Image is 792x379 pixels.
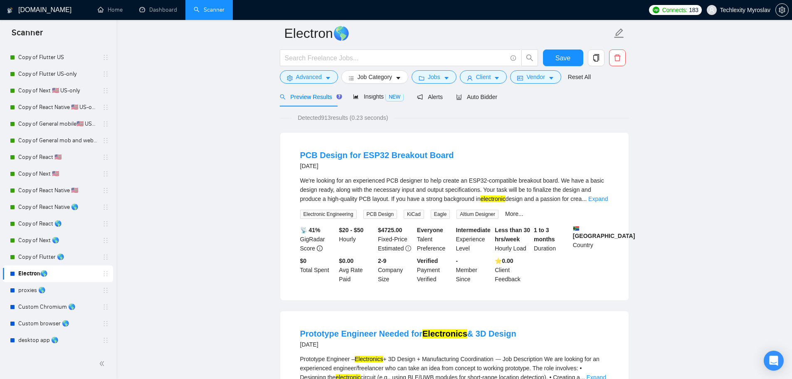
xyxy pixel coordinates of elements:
[336,93,343,100] div: Tooltip anchor
[456,227,491,233] b: Intermediate
[385,92,404,102] span: NEW
[102,287,109,294] span: holder
[102,270,109,277] span: holder
[325,75,331,81] span: caret-down
[609,50,626,66] button: delete
[98,6,123,13] a: homeHome
[454,225,493,253] div: Experience Level
[18,216,97,232] a: Copy of React 🌎
[404,210,424,219] span: KiCad
[493,225,532,253] div: Hourly Load
[18,132,97,149] a: Copy of General mob and web🇺🇸 US-only - to be done
[662,5,687,15] span: Connects:
[495,227,530,243] b: Less than 30 hrs/week
[102,304,109,310] span: holder
[568,72,591,82] a: Reset All
[495,258,513,264] b: ⭐️ 0.00
[588,50,604,66] button: copy
[456,258,458,264] b: -
[363,210,397,219] span: PCB Design
[102,220,109,227] span: holder
[280,94,286,100] span: search
[764,351,784,371] div: Open Intercom Messenger
[415,225,454,253] div: Talent Preference
[18,182,97,199] a: Copy of React Native 🇺🇸
[299,225,338,253] div: GigRadar Score
[444,75,449,81] span: caret-down
[300,210,357,219] span: Electronic Engineering
[376,225,415,253] div: Fixed-Price
[285,53,507,63] input: Search Freelance Jobs...
[456,94,497,100] span: Auto Bidder
[99,359,107,368] span: double-left
[102,104,109,111] span: holder
[428,72,440,82] span: Jobs
[300,339,516,349] div: [DATE]
[417,258,438,264] b: Verified
[102,87,109,94] span: holder
[378,245,404,252] span: Estimated
[417,227,443,233] b: Everyone
[494,75,500,81] span: caret-down
[296,72,322,82] span: Advanced
[476,72,491,82] span: Client
[300,176,609,203] div: We're looking for an experienced PCB designer to help create an ESP32-compatible breakout board. ...
[337,256,376,284] div: Avg Rate Paid
[300,161,454,171] div: [DATE]
[102,71,109,77] span: holder
[102,187,109,194] span: holder
[18,199,97,216] a: Copy of React Native 🌎
[376,256,415,284] div: Company Size
[102,254,109,260] span: holder
[18,282,97,299] a: proxies 🌎
[573,225,635,239] b: [GEOGRAPHIC_DATA]
[511,55,516,61] span: info-circle
[102,337,109,344] span: holder
[571,225,610,253] div: Country
[292,113,394,122] span: Detected 913 results (0.23 seconds)
[7,4,13,17] img: logo
[378,227,402,233] b: $ 4725.00
[543,50,583,66] button: Save
[522,54,538,62] span: search
[280,70,338,84] button: settingAdvancedcaret-down
[280,94,340,100] span: Preview Results
[102,54,109,61] span: holder
[493,256,532,284] div: Client Feedback
[431,210,450,219] span: Eagle
[614,28,624,39] span: edit
[412,70,456,84] button: folderJobscaret-down
[18,149,97,166] a: Copy of React 🇺🇸
[348,75,354,81] span: bars
[517,75,523,81] span: idcard
[422,329,467,338] mark: Electronics
[18,66,97,82] a: Copy of Flutter US-only
[521,50,538,66] button: search
[5,27,49,44] span: Scanner
[300,151,454,160] a: PCB Design for ESP32 Breakout Board
[102,237,109,244] span: holder
[456,94,462,100] span: robot
[18,315,97,332] a: Custom browser 🌎
[139,6,177,13] a: dashboardDashboard
[300,258,307,264] b: $ 0
[555,53,570,63] span: Save
[18,232,97,249] a: Copy of Next 🌎
[378,258,386,264] b: 2-9
[609,54,625,62] span: delete
[358,72,392,82] span: Job Category
[337,225,376,253] div: Hourly
[573,225,579,231] img: 🇿🇦
[102,204,109,211] span: holder
[548,75,554,81] span: caret-down
[18,99,97,116] a: Copy of React Native 🇺🇸 US-only
[689,5,698,15] span: 183
[300,227,321,233] b: 📡 41%
[18,265,97,282] a: Electron🌎
[18,82,97,99] a: Copy of Next 🇺🇸 US-only
[300,329,516,338] a: Prototype Engineer Needed forElectronics& 3D Design
[505,211,523,217] a: More...
[102,154,109,161] span: holder
[299,256,338,284] div: Total Spent
[467,75,473,81] span: user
